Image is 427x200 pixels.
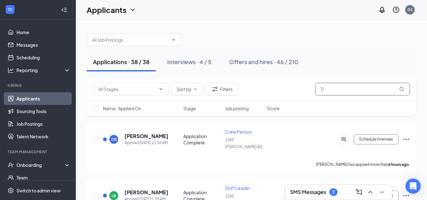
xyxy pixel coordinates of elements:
button: Filter Filters [206,83,238,95]
svg: WorkstreamLogo [7,6,13,13]
svg: ActiveChat [340,137,347,142]
svg: Notifications [378,6,386,14]
button: ChevronUp [365,187,375,197]
a: Sourcing Tools [16,105,70,118]
div: Switch to admin view [16,187,61,194]
a: Scheduling [16,51,70,64]
a: Applicants [16,92,70,105]
span: Score [267,105,280,112]
a: Talent Network [16,130,70,143]
div: Interviews · 4 / 5 [167,58,211,66]
div: Applied [DATE] 11:56 AM [125,140,168,146]
button: Sort byChevronDown [171,83,203,95]
div: Onboarding [16,162,65,168]
input: All Stages [98,86,156,93]
a: Job Postings [16,118,70,130]
a: Messages [16,39,70,51]
b: 6 hours ago [388,162,409,167]
svg: MagnifyingGlass [399,87,404,92]
a: Home [16,26,70,39]
div: Open Intercom Messenger [406,179,421,194]
div: DB [111,137,117,142]
span: Name · Applied On [103,105,141,112]
span: Stage [183,105,196,112]
svg: ComposeMessage [355,188,363,196]
div: LB [112,193,116,198]
div: Application Complete [183,133,222,146]
svg: Settings [8,187,14,194]
a: Team [16,171,70,184]
svg: Ellipses [402,192,410,199]
svg: ChevronDown [129,6,137,14]
svg: Collapse [61,7,67,13]
h3: SMS Messages [290,189,326,196]
button: Minimize [377,187,387,197]
div: Hiring [8,83,69,88]
svg: ChevronDown [158,87,163,92]
svg: QuestionInfo [392,6,400,14]
span: Sort by [177,87,192,91]
p: [PERSON_NAME] has applied more than . [316,162,410,167]
div: Applications · 38 / 38 [93,58,149,66]
div: Offers and hires · 46 / 210 [229,58,298,66]
h5: [PERSON_NAME] [125,189,168,196]
svg: Ellipses [402,136,410,143]
div: Team Management [8,149,69,155]
svg: Filter [211,85,219,93]
button: Schedule Interview [354,134,399,144]
input: All Job Postings [92,36,168,43]
svg: ChevronDown [171,37,176,42]
svg: Analysis [8,67,14,73]
div: G1 [407,7,413,12]
input: Search in applications [315,83,410,95]
svg: ChevronDown [193,87,198,92]
span: 1260 [PERSON_NAME] #2 [225,137,262,149]
h5: [PERSON_NAME] [125,133,168,140]
svg: Minimize [378,188,386,196]
span: Job posting [225,105,249,112]
h1: Applicants [87,4,126,15]
button: ComposeMessage [354,187,364,197]
svg: UserCheck [8,162,14,168]
div: Reporting [16,67,71,73]
div: 7 [332,190,335,195]
span: Shift Leader [225,185,250,191]
span: Crew Person [225,129,252,135]
svg: ChevronUp [367,188,374,196]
